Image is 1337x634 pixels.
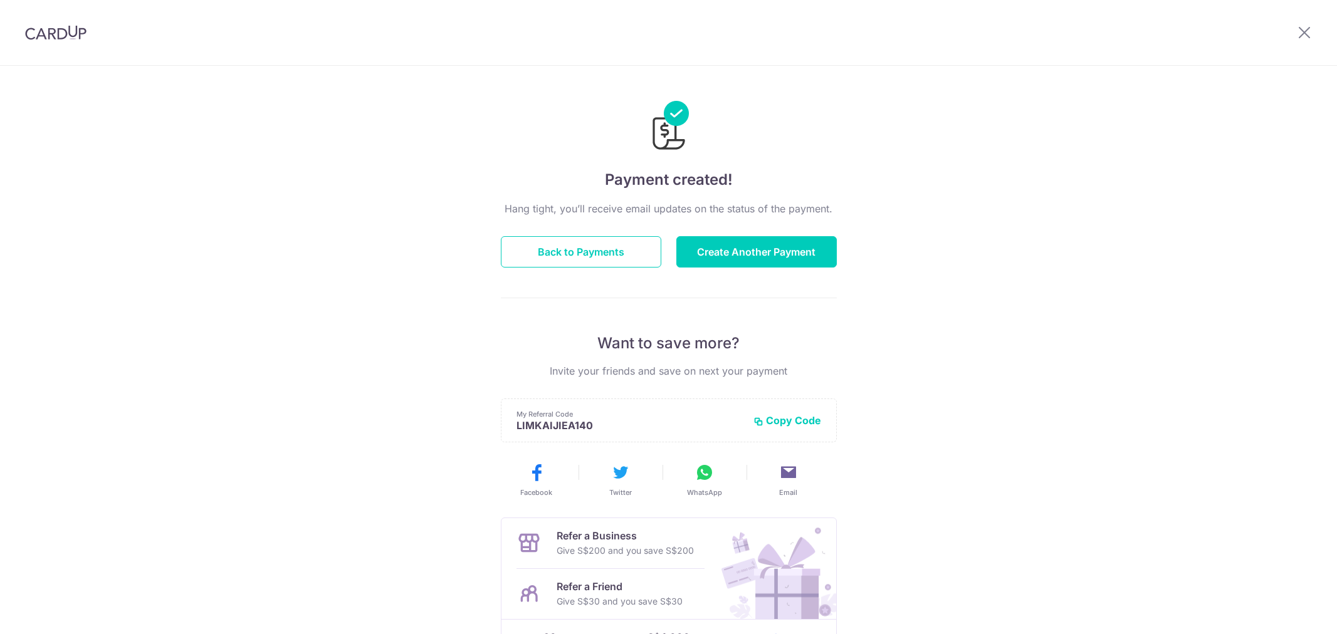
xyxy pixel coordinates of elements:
[500,462,574,497] button: Facebook
[752,462,826,497] button: Email
[520,487,552,497] span: Facebook
[710,518,836,619] img: Refer
[609,487,632,497] span: Twitter
[501,363,837,378] p: Invite your friends and save on next your payment
[584,462,658,497] button: Twitter
[557,528,694,543] p: Refer a Business
[557,579,683,594] p: Refer a Friend
[649,101,689,153] img: Payments
[516,409,743,419] p: My Referral Code
[687,487,722,497] span: WhatsApp
[779,487,797,497] span: Email
[501,201,837,216] p: Hang tight, you’ll receive email updates on the status of the payment.
[753,414,821,427] button: Copy Code
[25,25,87,40] img: CardUp
[668,462,742,497] button: WhatsApp
[676,236,837,268] button: Create Another Payment
[516,419,743,432] p: LIMKAIJIEA140
[501,236,661,268] button: Back to Payments
[557,594,683,609] p: Give S$30 and you save S$30
[501,333,837,353] p: Want to save more?
[501,169,837,191] h4: Payment created!
[557,543,694,558] p: Give S$200 and you save S$200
